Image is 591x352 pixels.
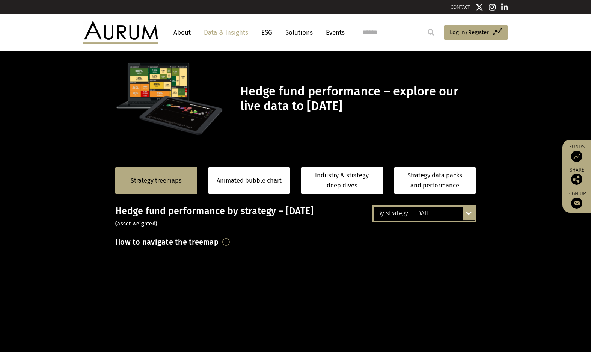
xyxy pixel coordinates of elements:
[476,3,483,11] img: Twitter icon
[424,25,439,40] input: Submit
[115,205,476,228] h3: Hedge fund performance by strategy – [DATE]
[301,167,383,194] a: Industry & strategy deep dives
[451,4,470,10] a: CONTACT
[501,3,508,11] img: Linkedin icon
[571,151,582,162] img: Access Funds
[450,28,489,37] span: Log in/Register
[322,26,345,39] a: Events
[115,221,157,227] small: (asset weighted)
[571,174,582,185] img: Share this post
[258,26,276,39] a: ESG
[571,198,582,209] img: Sign up to our newsletter
[240,84,474,113] h1: Hedge fund performance – explore our live data to [DATE]
[489,3,496,11] img: Instagram icon
[566,168,587,185] div: Share
[282,26,317,39] a: Solutions
[83,21,158,44] img: Aurum
[566,190,587,209] a: Sign up
[115,236,219,248] h3: How to navigate the treemap
[170,26,194,39] a: About
[394,167,476,194] a: Strategy data packs and performance
[374,207,475,220] div: By strategy – [DATE]
[444,25,508,41] a: Log in/Register
[200,26,252,39] a: Data & Insights
[217,176,282,186] a: Animated bubble chart
[131,176,182,186] a: Strategy treemaps
[566,144,587,162] a: Funds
